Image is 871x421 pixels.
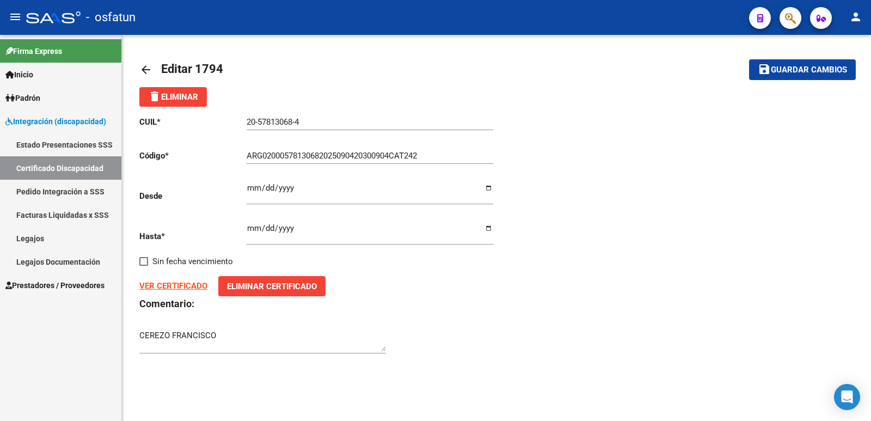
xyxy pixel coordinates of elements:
[5,45,62,57] span: Firma Express
[227,282,317,291] span: Eliminar Certificado
[849,10,862,23] mat-icon: person
[139,87,207,107] button: Eliminar
[139,116,247,128] p: CUIL
[834,384,860,410] div: Open Intercom Messenger
[139,150,247,162] p: Código
[139,230,247,242] p: Hasta
[9,10,22,23] mat-icon: menu
[758,63,771,76] mat-icon: save
[5,69,33,81] span: Inicio
[152,255,233,268] span: Sin fecha vencimiento
[749,59,856,80] button: Guardar cambios
[5,115,106,127] span: Integración (discapacidad)
[148,92,198,102] span: Eliminar
[139,63,152,76] mat-icon: arrow_back
[5,92,40,104] span: Padrón
[139,298,194,309] strong: Comentario:
[161,62,223,76] span: Editar 1794
[218,276,326,296] button: Eliminar Certificado
[771,65,847,75] span: Guardar cambios
[139,190,247,202] p: Desde
[148,90,161,103] mat-icon: delete
[86,5,136,29] span: - osfatun
[139,281,207,291] a: VER CERTIFICADO
[5,279,105,291] span: Prestadores / Proveedores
